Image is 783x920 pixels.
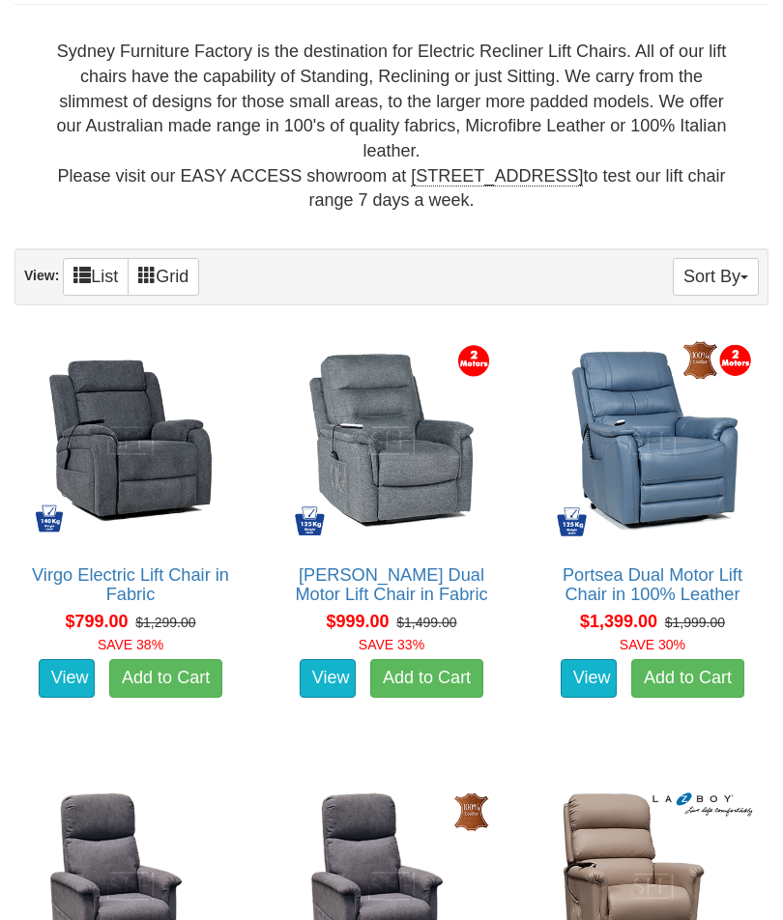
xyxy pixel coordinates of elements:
img: Portsea Dual Motor Lift Chair in 100% Leather [547,335,758,546]
a: Add to Cart [370,659,483,698]
font: SAVE 30% [620,637,685,652]
del: $1,999.00 [665,615,725,630]
font: SAVE 33% [359,637,424,652]
button: Sort By [673,258,759,296]
a: View [561,659,617,698]
span: $799.00 [65,612,128,631]
strong: View: [24,268,59,283]
del: $1,299.00 [135,615,195,630]
a: View [39,659,95,698]
a: Grid [128,258,199,296]
span: $999.00 [326,612,389,631]
a: Virgo Electric Lift Chair in Fabric [32,565,229,604]
img: Virgo Electric Lift Chair in Fabric [25,335,236,546]
a: View [300,659,356,698]
del: $1,499.00 [396,615,456,630]
a: Add to Cart [109,659,222,698]
a: [PERSON_NAME] Dual Motor Lift Chair in Fabric [295,565,487,604]
a: Add to Cart [631,659,744,698]
a: Portsea Dual Motor Lift Chair in 100% Leather [563,565,742,604]
div: Sydney Furniture Factory is the destination for Electric Recliner Lift Chairs. All of our lift ch... [30,40,753,214]
a: List [63,258,129,296]
img: Bristow Dual Motor Lift Chair in Fabric [286,335,497,546]
span: $1,399.00 [580,612,657,631]
font: SAVE 38% [98,637,163,652]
